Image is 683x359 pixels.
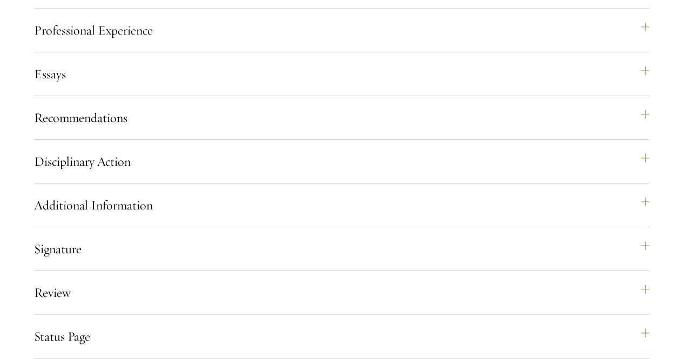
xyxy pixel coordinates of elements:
button: Essays [34,61,650,87]
button: Recommendations [34,105,650,131]
button: Professional Experience [34,17,650,43]
button: Signature [34,236,650,262]
button: Status Page [34,323,650,349]
button: Additional Information [34,192,650,218]
button: Disciplinary Action [34,148,650,174]
button: Review [34,280,650,306]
